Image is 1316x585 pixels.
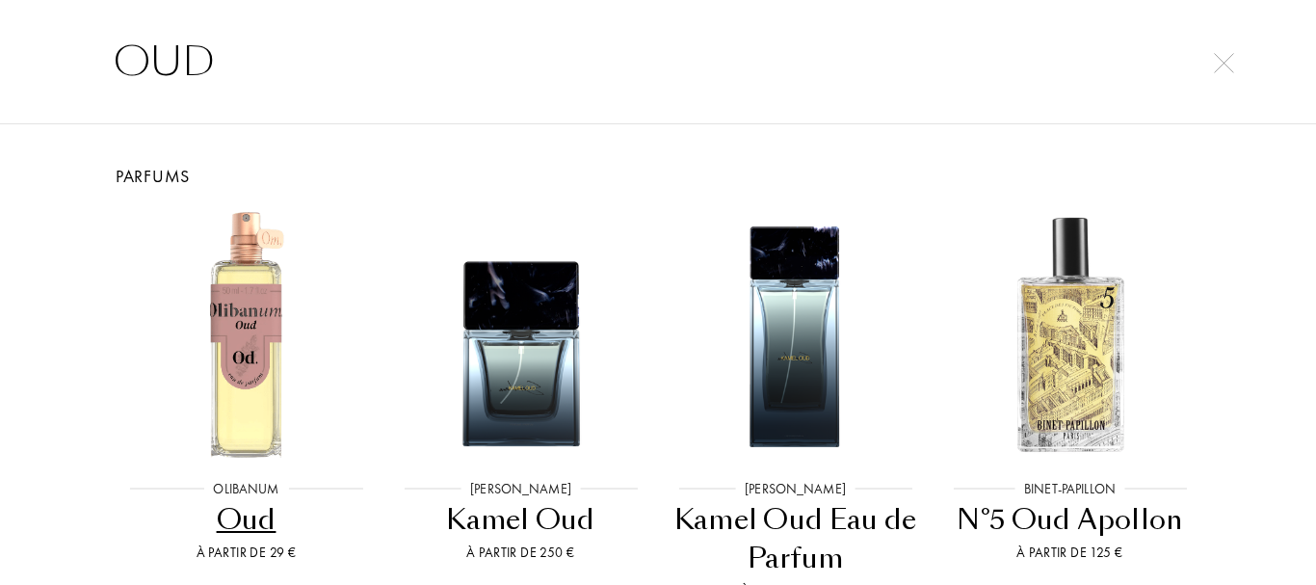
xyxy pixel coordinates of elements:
[203,478,288,498] div: Olibanum
[940,501,1199,539] div: N°5 Oud Apollon
[946,210,1194,458] img: N°5 Oud Apollon
[94,163,1222,189] div: Parfums
[1014,478,1125,498] div: Binet-Papillon
[117,543,376,563] div: À partir de 29 €
[391,501,650,539] div: Kamel Oud
[117,501,376,539] div: Oud
[75,33,1241,91] input: Rechercher
[735,478,855,498] div: [PERSON_NAME]
[461,478,581,498] div: [PERSON_NAME]
[1214,53,1234,73] img: cross.svg
[391,543,650,563] div: À partir de 250 €
[671,210,919,458] img: Kamel Oud Eau de Parfum
[666,501,925,577] div: Kamel Oud Eau de Parfum
[397,210,645,458] img: Kamel Oud
[940,543,1199,563] div: À partir de 125 €
[122,210,370,458] img: Oud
